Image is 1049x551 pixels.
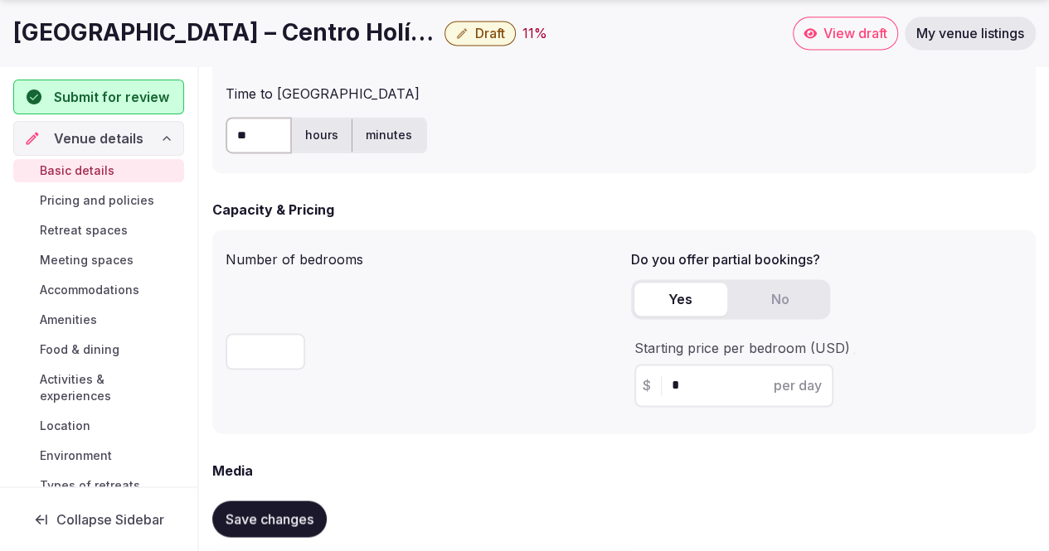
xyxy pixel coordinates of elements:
[40,222,128,239] span: Retreat spaces
[13,338,184,361] a: Food & dining
[13,368,184,408] a: Activities & experiences
[212,501,327,538] button: Save changes
[13,444,184,467] a: Environment
[13,249,184,272] a: Meeting spaces
[13,159,184,182] a: Basic details
[40,371,177,404] span: Activities & experiences
[40,312,97,328] span: Amenities
[823,25,887,41] span: View draft
[212,460,253,480] h2: Media
[13,17,438,49] h1: [GEOGRAPHIC_DATA] – Centro Holístico en la [GEOGRAPHIC_DATA][PERSON_NAME]
[522,23,547,43] div: 11 %
[54,87,169,107] span: Submit for review
[40,341,119,358] span: Food & dining
[226,243,618,269] div: Number of bedrooms
[40,252,134,268] span: Meeting spaces
[774,375,822,395] span: per day
[916,25,1024,41] span: My venue listings
[444,21,516,46] button: Draft
[643,375,651,395] span: $
[522,23,547,43] button: 11%
[634,339,1020,357] div: Starting price per bedroom (USD)
[475,25,505,41] span: Draft
[352,114,425,157] label: minutes
[13,80,184,114] button: Submit for review
[226,77,1022,104] div: Time to [GEOGRAPHIC_DATA]
[634,283,727,316] button: Yes
[13,219,184,242] a: Retreat spaces
[226,511,313,528] span: Save changes
[631,253,1023,266] label: Do you offer partial bookings?
[292,114,352,157] label: hours
[905,17,1036,50] a: My venue listings
[56,511,164,528] span: Collapse Sidebar
[13,278,184,302] a: Accommodations
[13,501,184,538] button: Collapse Sidebar
[54,128,143,148] span: Venue details
[13,414,184,437] a: Location
[212,200,334,220] h2: Capacity & Pricing
[13,308,184,331] a: Amenities
[40,282,139,298] span: Accommodations
[793,17,898,50] a: View draft
[40,192,154,209] span: Pricing and policies
[40,418,90,434] span: Location
[40,162,114,179] span: Basic details
[40,477,140,494] span: Types of retreats
[13,189,184,212] a: Pricing and policies
[13,474,184,497] a: Types of retreats
[40,447,112,464] span: Environment
[734,283,827,316] button: No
